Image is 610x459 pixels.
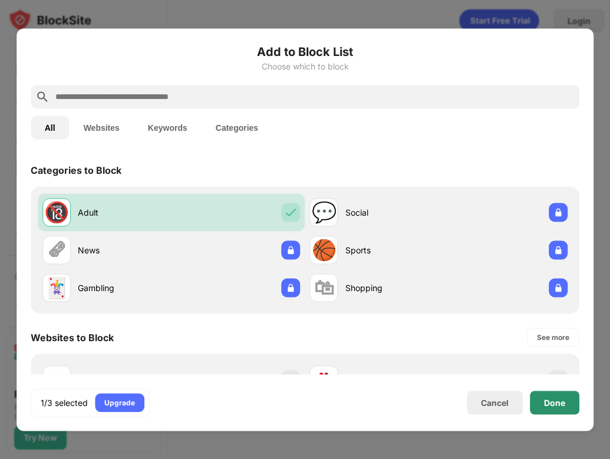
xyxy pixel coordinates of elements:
[31,164,121,176] div: Categories to Block
[70,115,134,139] button: Websites
[202,115,272,139] button: Categories
[50,372,64,387] img: favicons
[544,398,565,407] div: Done
[31,61,580,71] div: Choose which to block
[312,238,337,262] div: 🏀
[345,282,439,294] div: Shopping
[104,397,135,408] div: Upgrade
[31,115,70,139] button: All
[317,372,331,387] img: favicons
[345,244,439,256] div: Sports
[47,238,67,262] div: 🗞
[44,200,69,224] div: 🔞
[44,276,69,300] div: 🃏
[31,331,114,343] div: Websites to Block
[35,90,50,104] img: search.svg
[78,282,172,294] div: Gambling
[537,331,569,343] div: See more
[31,42,580,60] h6: Add to Block List
[314,276,334,300] div: 🛍
[41,397,88,408] div: 1/3 selected
[345,206,439,219] div: Social
[134,115,202,139] button: Keywords
[481,398,509,408] div: Cancel
[78,244,172,256] div: News
[78,374,172,386] div: [DOMAIN_NAME]
[345,374,439,386] div: [DOMAIN_NAME]
[312,200,337,224] div: 💬
[78,206,172,219] div: Adult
